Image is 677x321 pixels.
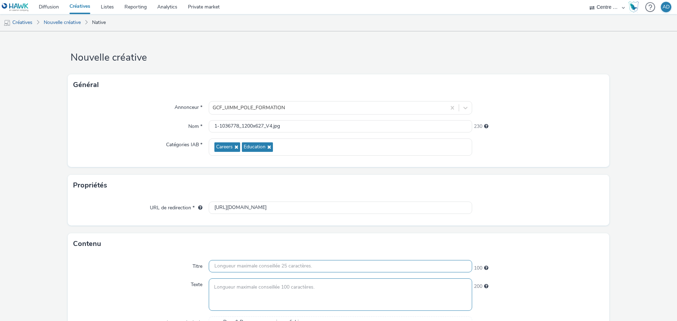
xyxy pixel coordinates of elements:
img: Hawk Academy [628,1,639,13]
div: Longueur maximale conseillée 25 caractères. [484,265,488,272]
h3: Contenu [73,239,101,249]
input: Nom [209,120,472,132]
a: Nouvelle créative [40,14,84,31]
label: Catégories IAB * [163,138,205,148]
span: Careers [216,144,233,150]
input: url... [209,202,472,214]
span: 230 [474,123,482,130]
div: Longueur maximale conseillée 100 caractères. [484,283,488,290]
a: Hawk Academy [628,1,642,13]
div: 255 caractères maximum [484,123,488,130]
span: Education [244,144,266,150]
span: 200 [474,283,482,290]
img: mobile [4,19,11,26]
a: Native [89,14,109,31]
span: 100 [474,265,482,272]
label: URL de redirection * [147,202,205,211]
label: Nom * [185,120,205,130]
label: Texte [188,278,205,288]
label: Titre [190,260,205,270]
div: L'URL de redirection sera utilisée comme URL de validation avec certains SSP et ce sera l'URL de ... [195,204,202,211]
h1: Nouvelle créative [68,51,609,64]
label: Annonceur * [172,101,205,111]
h3: Général [73,80,99,90]
input: Longueur maximale conseillée 25 caractères. [209,260,472,272]
img: undefined Logo [2,3,29,12]
div: AD [663,2,670,12]
h3: Propriétés [73,180,107,191]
